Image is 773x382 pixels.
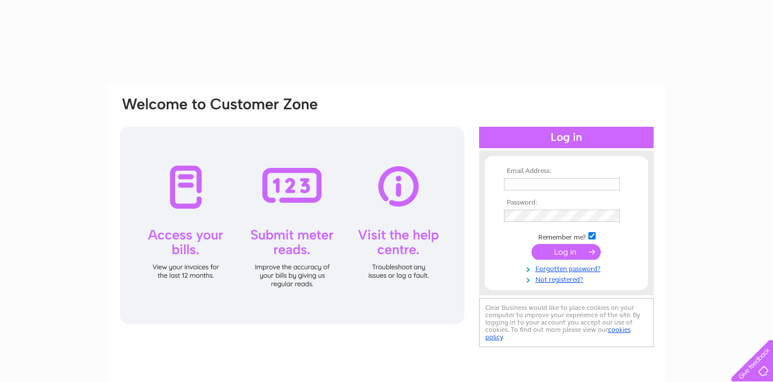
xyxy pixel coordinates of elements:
[501,199,632,207] th: Password:
[504,263,632,273] a: Forgotten password?
[504,273,632,284] a: Not registered?
[501,167,632,175] th: Email Address:
[485,326,631,341] a: cookies policy
[479,298,654,347] div: Clear Business would like to place cookies on your computer to improve your experience of the sit...
[501,230,632,242] td: Remember me?
[531,244,601,260] input: Submit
